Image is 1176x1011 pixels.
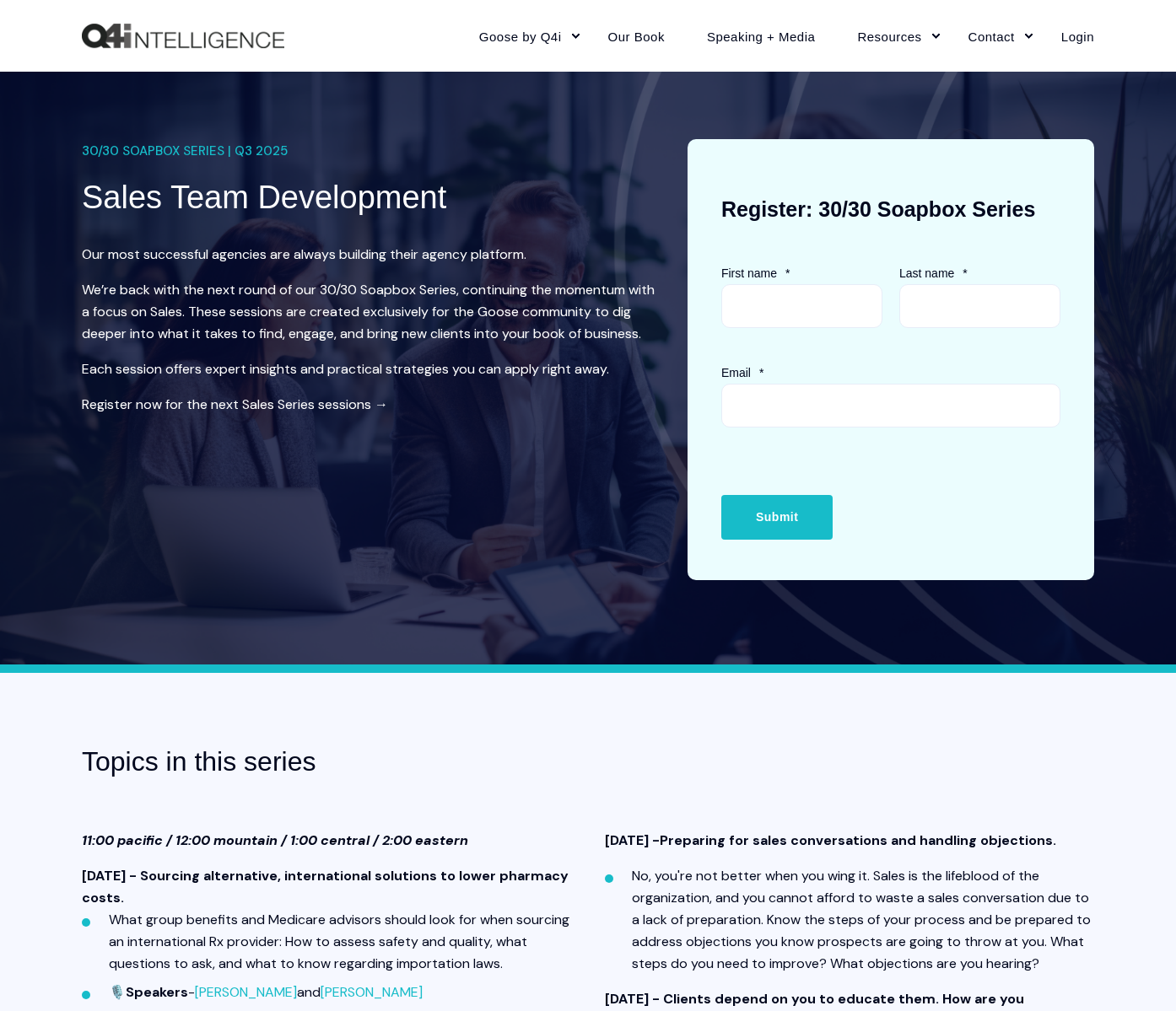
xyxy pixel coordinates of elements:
span: 30/30 SOAPBOX SERIES | Q3 2025 [82,139,288,164]
input: Submit [721,495,833,539]
span: First name [721,266,777,280]
h3: Topics in this series [82,740,647,783]
strong: [DATE] - Sourcing alternative, international solutions to lower pharmacy costs. [82,867,569,906]
span: Email [721,366,751,379]
p: Each session offers expert insights and practical strategies you can apply right away. [82,358,661,380]
h3: Register: 30/30 Soapbox Series [721,173,1060,245]
strong: Speakers [126,983,188,1001]
p: Our most successful agencies are always building their agency platform. [82,244,661,266]
strong: 11:00 pacific / 12:00 mountain / 1:00 central / 2:00 eastern [82,831,468,849]
li: What group benefits and Medicare advisors should look for when sourcing an international Rx provi... [109,909,571,975]
span: Preparing for sales conversations and handling objections. [660,831,1056,849]
li: No, you're not better when you wing it. Sales is the lifeblood of the organization, and you canno... [632,865,1094,975]
img: Q4intelligence, LLC logo [82,24,284,49]
a: [PERSON_NAME] [195,983,297,1001]
li: 🎙️ - and [109,981,571,1003]
span: Last name [899,266,954,280]
p: We’re back with the next round of our 30/30 Soapbox Series, continuing the momentum with a focus ... [82,279,661,345]
a: Back to Home [82,24,284,49]
h1: Sales Team Development [82,176,647,218]
a: [PERSON_NAME] [321,983,423,1001]
strong: [DATE] - [605,831,660,849]
p: Register now for the next Sales Series sessions → [82,394,661,416]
